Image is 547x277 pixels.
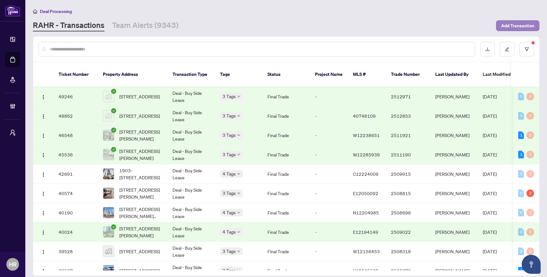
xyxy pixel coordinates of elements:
span: down [237,134,240,137]
td: - [310,126,348,145]
th: Status [262,62,310,87]
span: 3 Tags [223,247,236,255]
span: X12045582 [353,268,379,274]
button: Logo [38,130,48,140]
td: Final Trade [262,126,310,145]
button: download [480,42,495,56]
th: Ticket Number [53,62,98,87]
td: Deal - Buy Side Lease [167,87,215,106]
img: thumbnail-img [103,168,114,179]
th: Project Name [310,62,348,87]
span: 3 Tags [223,267,236,274]
button: Logo [38,91,48,102]
span: check-circle [111,147,116,152]
span: 3 Tags [223,112,236,119]
span: 3 Tags [223,93,236,100]
td: - [310,164,348,184]
span: down [237,95,240,98]
th: Transaction Type [167,62,215,87]
div: 0 [518,170,524,178]
td: Deal - Buy Side Lease [167,203,215,222]
span: 3 Tags [223,131,236,139]
span: down [237,230,240,234]
th: Trade Number [386,62,430,87]
td: Deal - Buy Side Lease [167,184,215,203]
td: 40574 [53,184,98,203]
span: W12238651 [353,132,380,138]
span: user-switch [9,129,16,136]
td: [PERSON_NAME] [430,145,478,164]
td: Final Trade [262,184,310,203]
img: Logo [41,153,46,158]
span: [DATE] [483,171,497,177]
span: [STREET_ADDRESS][PERSON_NAME][PERSON_NAME] [119,206,162,220]
img: thumbnail-img [103,227,114,237]
span: check-circle [111,224,116,229]
span: [STREET_ADDRESS] [119,112,160,119]
a: Team Alerts (9343) [112,20,179,31]
span: [STREET_ADDRESS] [119,248,160,255]
span: filter [525,47,529,51]
button: Logo [38,188,48,198]
span: 3 Tags [223,151,236,158]
td: - [310,106,348,126]
button: filter [519,42,534,56]
span: [STREET_ADDRESS] [119,93,160,100]
td: Final Trade [262,203,310,222]
span: home [33,9,37,14]
button: Logo [38,149,48,160]
td: 2509915 [386,164,430,184]
span: [DATE] [483,152,497,157]
img: Logo [41,114,46,119]
img: Logo [41,249,46,254]
span: down [237,269,240,272]
div: 0 [518,228,524,236]
button: Logo [38,227,48,237]
img: thumbnail-img [103,246,114,257]
a: RAHR - Transactions [33,20,104,31]
button: Logo [38,169,48,179]
img: thumbnail-img [103,130,114,141]
td: 49246 [53,87,98,106]
img: thumbnail-img [103,149,114,160]
td: Deal - Buy Side Lease [167,145,215,164]
span: [DATE] [483,210,497,215]
th: Last Modified Date [478,62,535,87]
td: [PERSON_NAME] [430,87,478,106]
span: 3 Tags [223,189,236,197]
span: down [237,172,240,175]
span: [DATE] [483,268,497,274]
div: 0 [526,228,534,236]
img: thumbnail-img [103,110,114,121]
div: 0 [526,247,534,255]
td: [PERSON_NAME] [430,203,478,222]
button: Logo [38,246,48,256]
td: 40024 [53,222,98,242]
span: [STREET_ADDRESS][PERSON_NAME] [119,186,162,200]
td: [PERSON_NAME] [430,126,478,145]
span: down [237,153,240,156]
span: E12194149 [353,229,378,235]
span: [DATE] [483,132,497,138]
td: 2508815 [386,184,430,203]
div: 0 [518,247,524,255]
td: 2509022 [386,222,430,242]
td: [PERSON_NAME] [430,106,478,126]
span: [DATE] [483,190,497,196]
td: [PERSON_NAME] [430,222,478,242]
span: down [237,250,240,253]
td: - [310,184,348,203]
div: 2 [526,189,534,197]
span: [DATE] [483,229,497,235]
span: check-circle [111,89,116,94]
span: N12204985 [353,210,379,215]
span: download [485,47,490,51]
td: 42691 [53,164,98,184]
span: C12224009 [353,171,379,177]
span: HR [9,260,17,269]
button: Logo [38,266,48,276]
td: 39528 [53,242,98,261]
div: 0 [518,112,524,120]
div: 0 [526,131,534,139]
td: 48862 [53,106,98,126]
